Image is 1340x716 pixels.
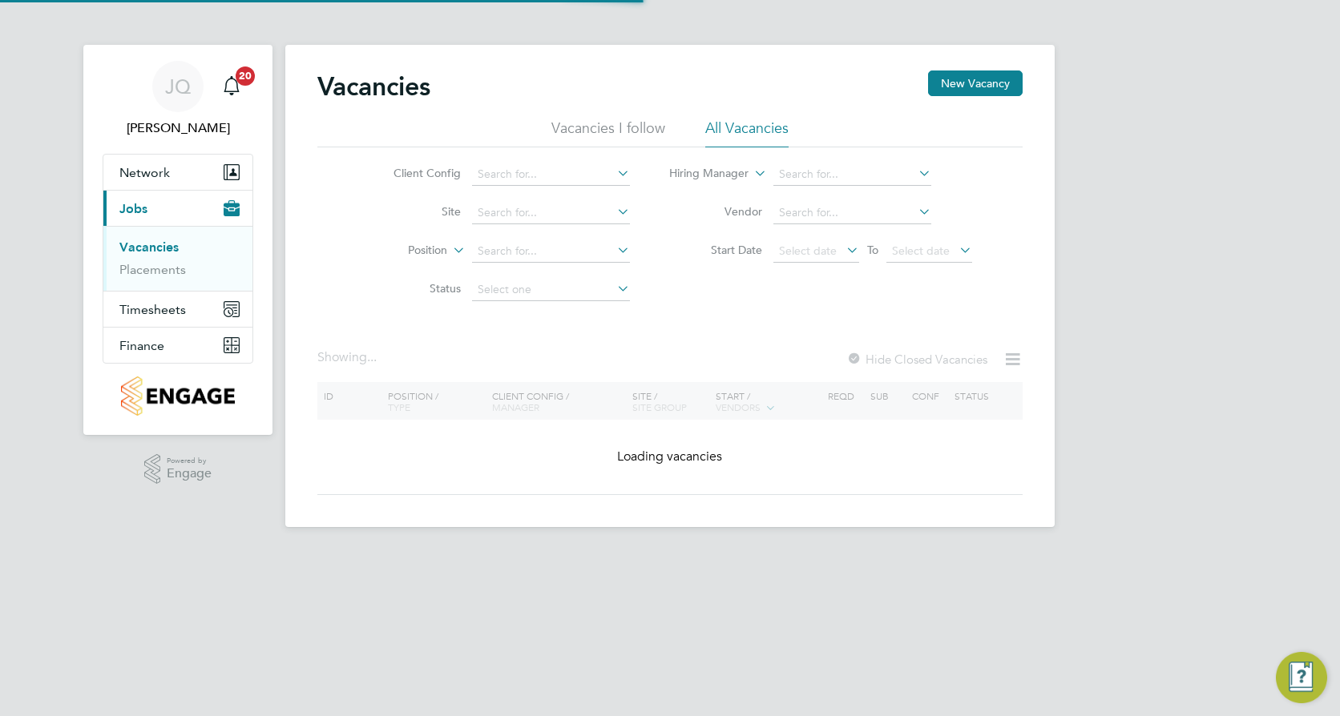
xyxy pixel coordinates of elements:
[355,243,447,259] label: Position
[167,454,212,468] span: Powered by
[773,163,931,186] input: Search for...
[773,202,931,224] input: Search for...
[119,302,186,317] span: Timesheets
[656,166,749,182] label: Hiring Manager
[369,281,461,296] label: Status
[472,202,630,224] input: Search for...
[472,240,630,263] input: Search for...
[317,349,380,366] div: Showing
[862,239,883,260] span: To
[472,279,630,301] input: Select one
[144,454,212,485] a: Powered byEngage
[779,243,837,258] span: Select date
[103,191,252,226] button: Jobs
[670,243,762,257] label: Start Date
[670,204,762,219] label: Vendor
[103,376,253,416] a: Go to home page
[236,66,255,86] span: 20
[119,201,147,216] span: Jobs
[705,119,789,147] li: All Vacancies
[317,70,430,103] h2: Vacancies
[103,292,252,327] button: Timesheets
[367,349,377,365] span: ...
[928,70,1023,96] button: New Vacancy
[892,243,950,258] span: Select date
[103,328,252,363] button: Finance
[551,119,665,147] li: Vacancies I follow
[165,76,191,97] span: JQ
[846,352,987,367] label: Hide Closed Vacancies
[121,376,234,416] img: countryside-properties-logo-retina.png
[103,61,253,138] a: JQ[PERSON_NAME]
[103,226,252,291] div: Jobs
[119,338,164,353] span: Finance
[119,239,179,255] a: Vacancies
[1276,652,1327,703] button: Engage Resource Center
[103,119,253,138] span: Joe Quashie
[216,61,248,112] a: 20
[472,163,630,186] input: Search for...
[369,204,461,219] label: Site
[167,467,212,481] span: Engage
[83,45,272,435] nav: Main navigation
[119,165,170,180] span: Network
[119,262,186,277] a: Placements
[369,166,461,180] label: Client Config
[103,155,252,190] button: Network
